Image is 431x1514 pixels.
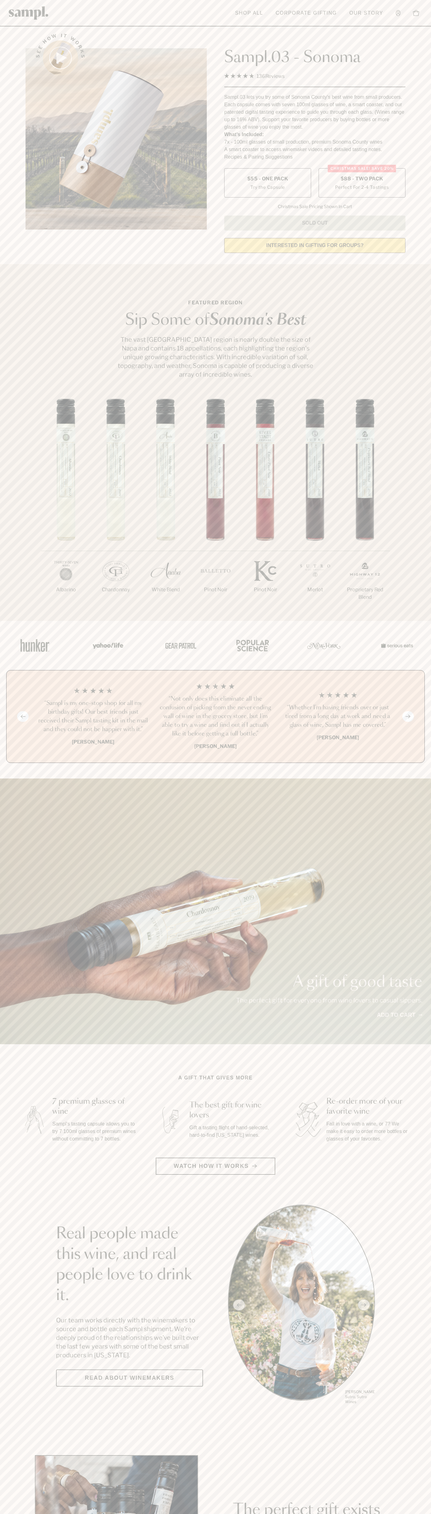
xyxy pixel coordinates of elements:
img: Artboard_7_5b34974b-f019-449e-91fb-745f8d0877ee_x450.png [377,632,415,659]
li: 3 / 4 [282,683,394,750]
b: [PERSON_NAME] [317,735,359,740]
button: Watch how it works [156,1158,275,1175]
li: 3 / 7 [141,399,191,613]
p: Albarino [41,586,91,593]
h2: Sip Some of [116,313,315,328]
span: 136 [257,73,265,79]
a: Read about Winemakers [56,1369,203,1387]
b: [PERSON_NAME] [72,739,114,745]
li: Recipes & Pairing Suggestions [224,153,405,161]
p: Gift a tasting flight of hand-selected, hard-to-find [US_STATE] wines. [189,1124,274,1139]
a: Our Story [346,6,386,20]
p: Proprietary Red Blend [340,586,390,601]
h3: 7 premium glasses of wine [52,1097,137,1116]
button: Next slide [402,711,414,722]
button: See how it works [43,40,78,75]
ul: carousel [228,1205,375,1405]
img: Artboard_3_0b291449-6e8c-4d07-b2c2-3f3601a19cd1_x450.png [305,632,343,659]
img: Artboard_1_c8cd28af-0030-4af1-819c-248e302c7f06_x450.png [16,632,54,659]
li: 5 / 7 [240,399,290,613]
p: White Blend [141,586,191,593]
h3: The best gift for wine lovers [189,1100,274,1120]
div: Sampl.03 lets you try some of Sonoma County's best wine from small producers. Each capsule comes ... [224,93,405,131]
h3: “Not only does this eliminate all the confusion of picking from the never ending wall of wine in ... [159,695,272,738]
p: Merlot [290,586,340,593]
p: A gift of good taste [236,975,422,990]
div: slide 1 [228,1205,375,1405]
li: 1 / 7 [41,399,91,613]
li: 7x - 100ml glasses of small production, premium Sonoma County wines [224,138,405,146]
p: The vast [GEOGRAPHIC_DATA] region is nearly double the size of Napa and contains 18 appellations,... [116,335,315,379]
a: Add to cart [377,1011,422,1019]
li: Christmas Sale Pricing Shown In Cart [275,204,355,209]
span: $88 - Two Pack [341,175,383,182]
strong: What’s Included: [224,132,264,137]
b: [PERSON_NAME] [194,743,237,749]
li: 2 / 7 [91,399,141,613]
p: Pinot Noir [240,586,290,593]
p: Pinot Noir [191,586,240,593]
div: 136Reviews [224,72,285,80]
h1: Sampl.03 - Sonoma [224,48,405,67]
h3: Re-order more of your favorite wine [326,1097,411,1116]
span: $55 - One Pack [247,175,288,182]
p: Our team works directly with the winemakers to source and bottle each Sampl shipment. We’re deepl... [56,1316,203,1359]
small: Perfect For 2-4 Tastings [335,184,389,190]
h2: A gift that gives more [178,1074,253,1082]
li: 1 / 4 [37,683,149,750]
img: Artboard_4_28b4d326-c26e-48f9-9c80-911f17d6414e_x450.png [233,632,270,659]
a: Corporate Gifting [272,6,340,20]
img: Sampl.03 - Sonoma [26,48,207,230]
li: 7 / 7 [340,399,390,621]
small: Try the Capsule [250,184,285,190]
span: Reviews [265,73,285,79]
p: The perfect gift for everyone from wine lovers to casual sippers. [236,996,422,1005]
p: Sampl's tasting capsule allows you to try 7 100ml glasses of premium wines without committing to ... [52,1120,137,1143]
li: A smart coaster to access winemaker videos and detailed tasting notes. [224,146,405,153]
h3: “Sampl is my one-stop shop for all my birthday gifts! Our best friends just received their Sampl ... [37,699,149,734]
li: 4 / 7 [191,399,240,613]
button: Previous slide [17,711,29,722]
p: [PERSON_NAME] Sutro, Sutro Wines [345,1389,375,1404]
em: Sonoma's Best [209,313,306,328]
img: Artboard_6_04f9a106-072f-468a-bdd7-f11783b05722_x450.png [88,632,126,659]
img: Artboard_5_7fdae55a-36fd-43f7-8bfd-f74a06a2878e_x450.png [161,632,198,659]
h2: Real people made this wine, and real people love to drink it. [56,1224,203,1306]
img: Sampl logo [9,6,49,20]
div: Christmas SALE! Save 20% [328,165,396,172]
h3: “Whether I'm having friends over or just tired from a long day at work and need a glass of wine, ... [282,703,394,730]
a: interested in gifting for groups? [224,238,405,253]
p: Featured Region [116,299,315,307]
li: 6 / 7 [290,399,340,613]
p: Chardonnay [91,586,141,593]
li: 2 / 4 [159,683,272,750]
button: Sold Out [224,216,405,231]
a: Shop All [232,6,266,20]
p: Fall in love with a wine, or 7? We make it easy to order more bottles or glasses of your favorites. [326,1120,411,1143]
